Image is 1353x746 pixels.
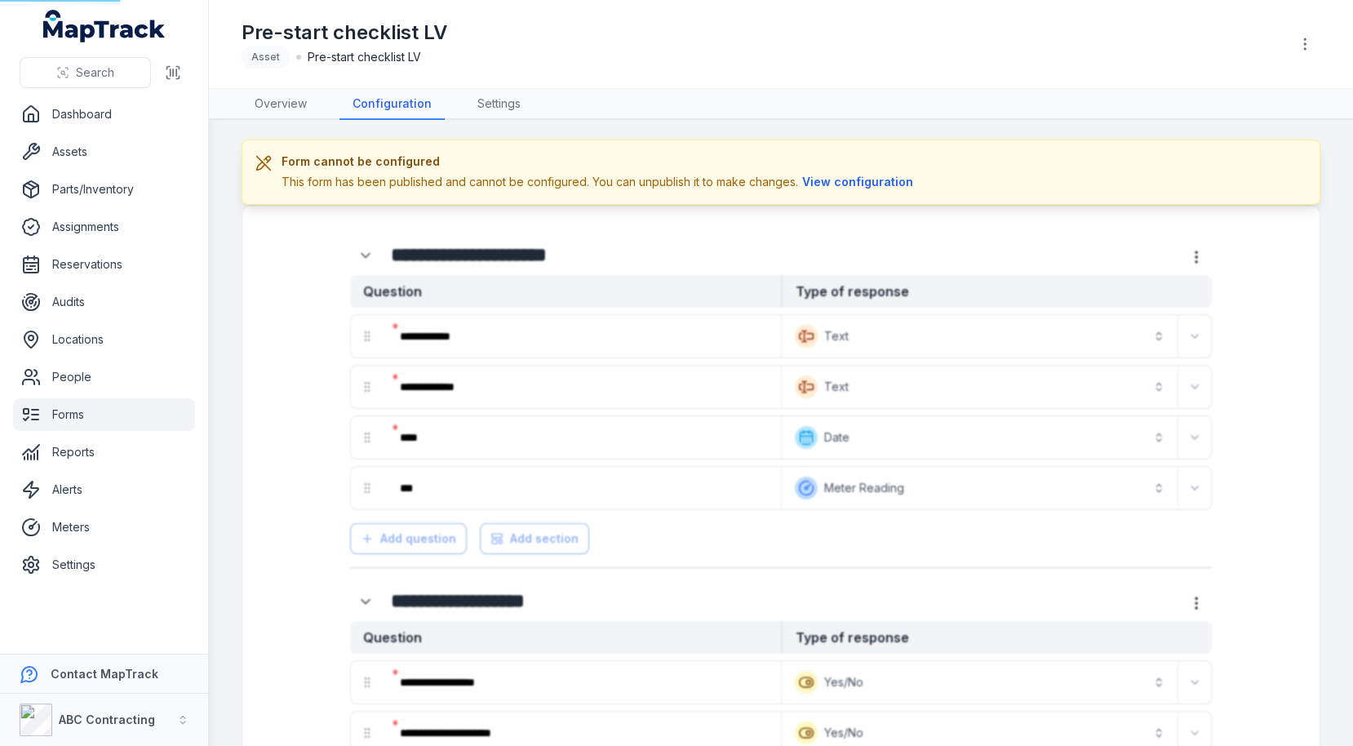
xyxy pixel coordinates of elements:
a: Meters [13,511,195,544]
span: Search [76,64,114,81]
button: Search [20,57,151,88]
a: Assignments [13,211,195,243]
button: View configuration [798,173,917,191]
a: Reservations [13,248,195,281]
a: Settings [464,89,534,120]
span: Pre-start checklist LV [308,49,421,65]
a: Locations [13,323,195,356]
strong: ABC Contracting [59,713,155,726]
h1: Pre-start checklist LV [242,20,447,46]
a: Dashboard [13,98,195,131]
a: MapTrack [43,10,166,42]
a: Alerts [13,473,195,506]
a: Assets [13,135,195,168]
a: Parts/Inventory [13,173,195,206]
div: This form has been published and cannot be configured. You can unpublish it to make changes. [282,173,917,191]
a: Settings [13,548,195,581]
a: People [13,361,195,393]
a: Audits [13,286,195,318]
h3: Form cannot be configured [282,153,917,170]
a: Overview [242,89,320,120]
a: Forms [13,398,195,431]
div: Asset [242,46,290,69]
a: Reports [13,436,195,468]
a: Configuration [339,89,445,120]
strong: Contact MapTrack [51,667,158,681]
